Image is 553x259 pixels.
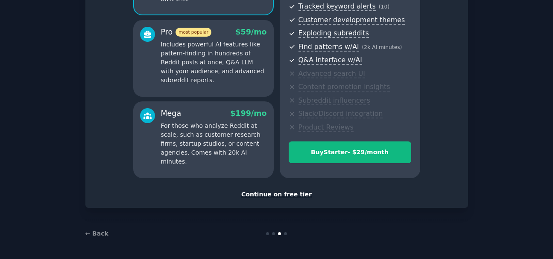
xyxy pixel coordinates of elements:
[298,16,405,25] span: Customer development themes
[161,27,211,37] div: Pro
[298,43,359,52] span: Find patterns w/AI
[230,109,266,118] span: $ 199 /mo
[298,109,383,118] span: Slack/Discord integration
[362,44,402,50] span: ( 2k AI minutes )
[379,4,389,10] span: ( 10 )
[176,28,211,37] span: most popular
[298,96,370,105] span: Subreddit influencers
[85,230,108,237] a: ← Back
[298,83,390,92] span: Content promotion insights
[161,40,267,85] p: Includes powerful AI features like pattern-finding in hundreds of Reddit posts at once, Q&A LLM w...
[298,69,365,78] span: Advanced search UI
[161,108,181,119] div: Mega
[289,141,411,163] button: BuyStarter- $29/month
[298,2,376,11] span: Tracked keyword alerts
[298,123,354,132] span: Product Reviews
[235,28,266,36] span: $ 59 /mo
[161,121,267,166] p: For those who analyze Reddit at scale, such as customer research firms, startup studios, or conte...
[298,29,369,38] span: Exploding subreddits
[289,148,411,157] div: Buy Starter - $ 29 /month
[298,56,362,65] span: Q&A interface w/AI
[94,190,459,199] div: Continue on free tier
